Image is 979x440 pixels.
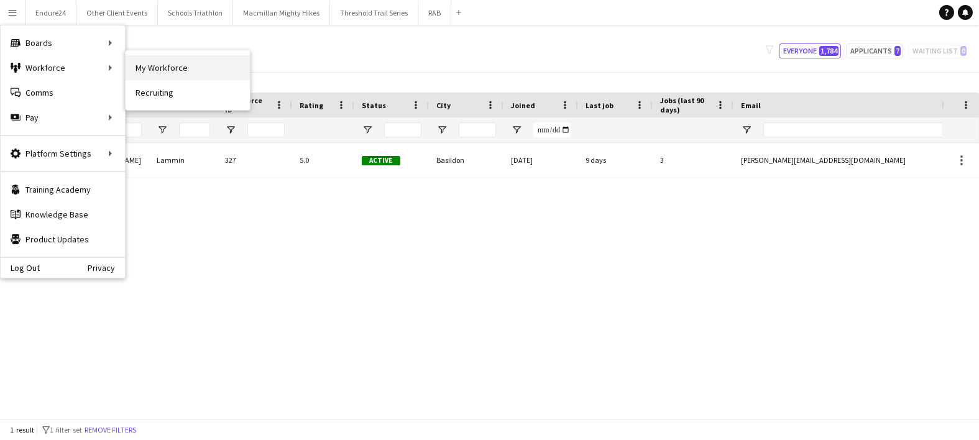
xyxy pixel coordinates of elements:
[362,101,386,110] span: Status
[429,143,503,177] div: Basildon
[384,122,421,137] input: Status Filter Input
[292,143,354,177] div: 5.0
[660,96,711,114] span: Jobs (last 90 days)
[1,202,125,227] a: Knowledge Base
[779,44,841,58] button: Everyone1,784
[418,1,451,25] button: RAB
[330,1,418,25] button: Threshold Trail Series
[25,1,76,25] button: Endure24
[741,124,752,135] button: Open Filter Menu
[1,105,125,130] div: Pay
[436,124,448,135] button: Open Filter Menu
[233,1,330,25] button: Macmillan Mighty Hikes
[218,143,292,177] div: 327
[1,80,125,105] a: Comms
[1,177,125,202] a: Training Academy
[459,122,496,137] input: City Filter Input
[846,44,903,58] button: Applicants7
[511,101,535,110] span: Joined
[819,46,839,56] span: 1,784
[1,263,40,273] a: Log Out
[503,143,578,177] div: [DATE]
[179,122,210,137] input: Last Name Filter Input
[76,1,158,25] button: Other Client Events
[157,124,168,135] button: Open Filter Menu
[653,143,733,177] div: 3
[763,122,975,137] input: Email Filter Input
[1,141,125,166] div: Platform Settings
[247,122,285,137] input: Workforce ID Filter Input
[894,46,901,56] span: 7
[1,55,125,80] div: Workforce
[533,122,571,137] input: Joined Filter Input
[149,143,218,177] div: Lammin
[225,124,236,135] button: Open Filter Menu
[1,30,125,55] div: Boards
[362,156,400,165] span: Active
[511,124,522,135] button: Open Filter Menu
[82,423,139,437] button: Remove filters
[1,227,125,252] a: Product Updates
[362,124,373,135] button: Open Filter Menu
[88,263,125,273] a: Privacy
[578,143,653,177] div: 9 days
[126,55,250,80] a: My Workforce
[50,425,82,434] span: 1 filter set
[158,1,233,25] button: Schools Triathlon
[111,122,142,137] input: First Name Filter Input
[741,101,761,110] span: Email
[300,101,323,110] span: Rating
[126,80,250,105] a: Recruiting
[586,101,614,110] span: Last job
[436,101,451,110] span: City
